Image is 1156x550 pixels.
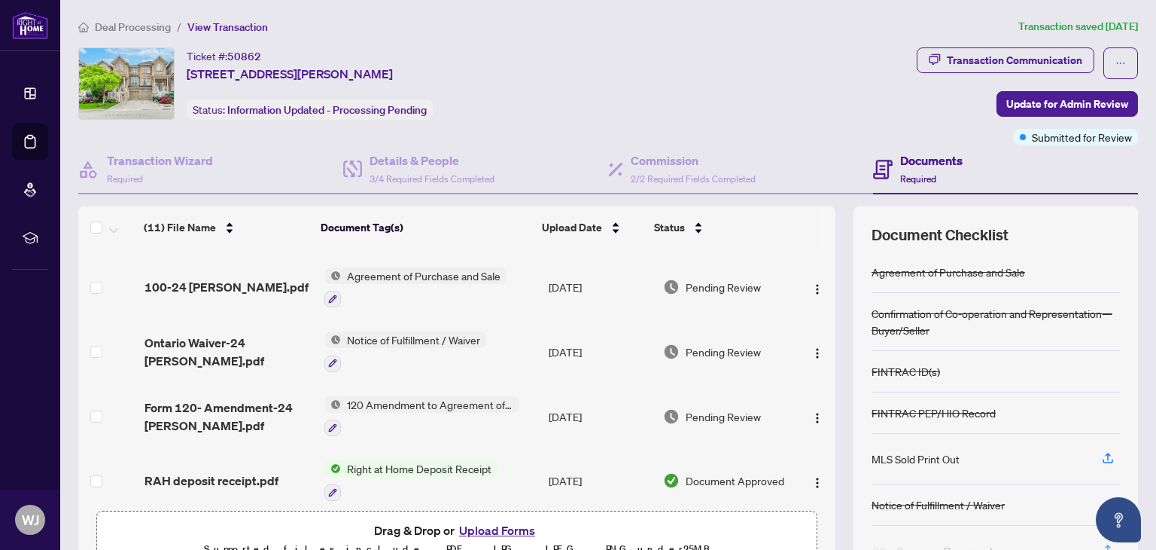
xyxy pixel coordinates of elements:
td: [DATE] [543,384,657,449]
button: Upload Forms [455,521,540,540]
span: Form 120- Amendment-24 [PERSON_NAME].pdf [144,399,312,435]
button: Status IconRight at Home Deposit Receipt [324,460,497,501]
button: Status Icon120 Amendment to Agreement of Purchase and Sale [324,396,519,437]
div: Agreement of Purchase and Sale [872,264,1025,280]
span: WJ [22,509,39,530]
button: Transaction Communication [917,47,1094,73]
img: Logo [811,477,823,489]
img: Status Icon [324,460,341,477]
img: Document Status [663,279,680,295]
img: Status Icon [324,332,341,348]
button: Update for Admin Review [996,91,1138,117]
h4: Details & People [370,151,494,170]
div: Status: [187,99,433,120]
h4: Documents [900,151,963,170]
span: Right at Home Deposit Receipt [341,460,497,477]
div: Notice of Fulfillment / Waiver [872,497,1005,513]
span: Required [900,173,936,185]
button: Logo [805,469,829,493]
span: home [78,22,89,32]
img: Document Status [663,408,680,425]
div: FINTRAC ID(s) [872,363,940,380]
span: (11) File Name [144,219,216,236]
td: [DATE] [543,448,657,513]
img: logo [12,11,48,39]
span: Ontario Waiver-24 [PERSON_NAME].pdf [144,334,312,370]
span: Submitted for Review [1032,129,1132,145]
td: [DATE] [543,255,657,320]
img: Logo [811,347,823,359]
span: 100-24 [PERSON_NAME].pdf [144,278,309,296]
span: 120 Amendment to Agreement of Purchase and Sale [341,396,519,413]
span: Information Updated - Processing Pending [227,103,427,117]
img: Document Status [663,472,680,489]
span: Deal Processing [95,20,171,34]
img: Status Icon [324,396,341,413]
span: Required [107,173,143,185]
div: Transaction Communication [947,48,1082,72]
span: ellipsis [1115,58,1126,69]
span: Document Checklist [872,225,1008,246]
span: 2/2 Required Fields Completed [631,173,756,185]
div: MLS Sold Print Out [872,451,960,467]
li: / [177,18,181,35]
span: RAH deposit receipt.pdf [144,472,278,490]
span: Pending Review [686,279,761,295]
img: Status Icon [324,267,341,284]
button: Logo [805,340,829,364]
th: Document Tag(s) [315,206,536,249]
th: Upload Date [536,206,648,249]
button: Open asap [1096,497,1141,542]
img: Logo [811,283,823,295]
span: Pending Review [686,408,761,425]
span: View Transaction [187,20,268,34]
span: Notice of Fulfillment / Waiver [341,332,486,348]
button: Status IconNotice of Fulfillment / Waiver [324,332,486,372]
img: Logo [811,412,823,424]
img: Document Status [663,344,680,360]
span: Drag & Drop or [374,521,540,540]
button: Logo [805,275,829,299]
img: IMG-W12186099_1.jpg [79,48,174,119]
div: FINTRAC PEP/HIO Record [872,405,996,421]
button: Status IconAgreement of Purchase and Sale [324,267,507,308]
h4: Commission [631,151,756,170]
th: Status [648,206,785,249]
span: Agreement of Purchase and Sale [341,267,507,284]
span: Status [654,219,685,236]
td: [DATE] [543,319,657,384]
span: [STREET_ADDRESS][PERSON_NAME] [187,65,393,83]
article: Transaction saved [DATE] [1018,18,1138,35]
div: Ticket #: [187,47,261,65]
span: 3/4 Required Fields Completed [370,173,494,185]
h4: Transaction Wizard [107,151,213,170]
div: Confirmation of Co-operation and Representation—Buyer/Seller [872,305,1120,338]
span: Pending Review [686,344,761,360]
th: (11) File Name [138,206,315,249]
span: Update for Admin Review [1006,92,1128,116]
span: Document Approved [686,472,784,489]
button: Logo [805,405,829,429]
span: 50862 [227,50,261,63]
span: Upload Date [542,219,602,236]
